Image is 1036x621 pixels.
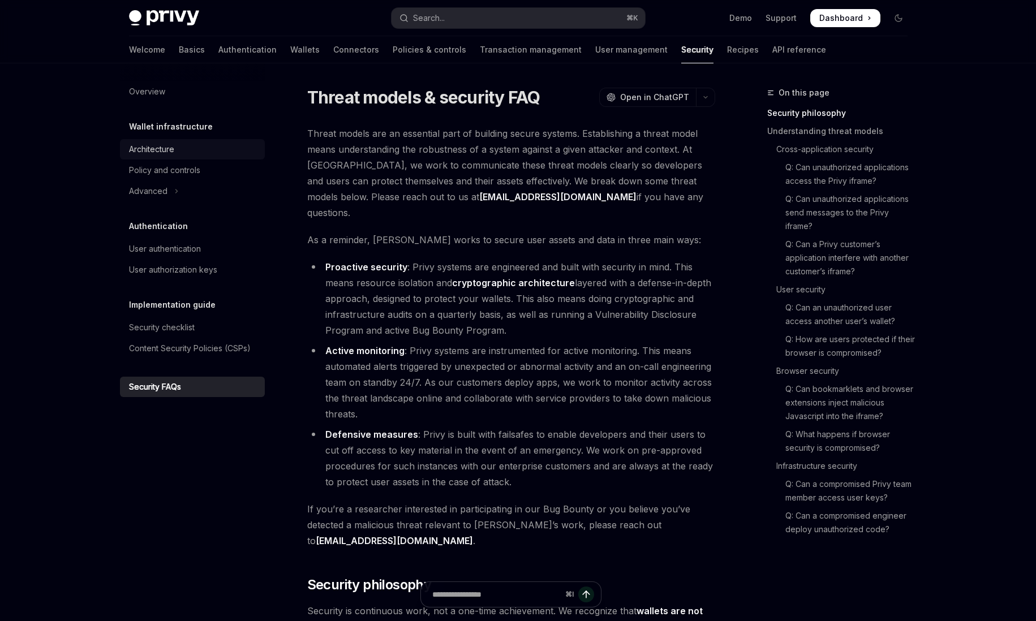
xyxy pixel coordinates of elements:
[681,36,713,63] a: Security
[819,12,863,24] span: Dashboard
[767,104,917,122] a: Security philosophy
[620,92,689,103] span: Open in ChatGPT
[307,576,432,594] span: Security philosophy
[889,9,908,27] button: Toggle dark mode
[307,343,715,422] li: : Privy systems are instrumented for active monitoring. This means automated alerts triggered by ...
[316,535,473,547] a: [EMAIL_ADDRESS][DOMAIN_NAME]
[120,239,265,259] a: User authentication
[129,342,251,355] div: Content Security Policies (CSPs)
[129,143,174,156] div: Architecture
[129,184,167,198] div: Advanced
[325,429,418,440] strong: Defensive measures
[432,582,561,607] input: Ask a question...
[479,191,637,203] a: [EMAIL_ADDRESS][DOMAIN_NAME]
[120,377,265,397] a: Security FAQs
[767,158,917,190] a: Q: Can unauthorized applications access the Privy iframe?
[599,88,696,107] button: Open in ChatGPT
[129,163,200,177] div: Policy and controls
[307,126,715,221] span: Threat models are an essential part of building secure systems. Establishing a threat model means...
[120,338,265,359] a: Content Security Policies (CSPs)
[129,85,165,98] div: Overview
[218,36,277,63] a: Authentication
[290,36,320,63] a: Wallets
[333,36,379,63] a: Connectors
[767,235,917,281] a: Q: Can a Privy customer’s application interfere with another customer’s iframe?
[767,299,917,330] a: Q: Can an unauthorized user access another user’s wallet?
[129,321,195,334] div: Security checklist
[767,425,917,457] a: Q: What happens if browser security is compromised?
[129,380,181,394] div: Security FAQs
[767,281,917,299] a: User security
[480,36,582,63] a: Transaction management
[179,36,205,63] a: Basics
[772,36,826,63] a: API reference
[129,120,213,133] h5: Wallet infrastructure
[129,263,217,277] div: User authorization keys
[767,140,917,158] a: Cross-application security
[766,12,797,24] a: Support
[325,261,407,273] strong: Proactive security
[307,501,715,549] span: If you’re a researcher interested in participating in our Bug Bounty or you believe you’ve detect...
[120,139,265,159] a: Architecture
[595,36,668,63] a: User management
[767,475,917,507] a: Q: Can a compromised Privy team member access user keys?
[120,317,265,338] a: Security checklist
[767,122,917,140] a: Understanding threat models
[767,507,917,538] a: Q: Can a compromised engineer deploy unauthorized code?
[393,36,466,63] a: Policies & controls
[626,14,638,23] span: ⌘ K
[307,426,715,490] li: : Privy is built with failsafes to enable developers and their users to cut off access to key mat...
[413,11,445,25] div: Search...
[392,8,645,28] button: Open search
[767,457,917,475] a: Infrastructure security
[120,81,265,102] a: Overview
[767,190,917,235] a: Q: Can unauthorized applications send messages to the Privy iframe?
[307,87,540,107] h1: Threat models & security FAQ
[452,277,575,289] a: cryptographic architecture
[129,10,199,26] img: dark logo
[729,12,752,24] a: Demo
[767,362,917,380] a: Browser security
[779,86,829,100] span: On this page
[120,160,265,180] a: Policy and controls
[325,345,405,356] strong: Active monitoring
[120,181,265,201] button: Toggle Advanced section
[767,330,917,362] a: Q: How are users protected if their browser is compromised?
[727,36,759,63] a: Recipes
[129,219,188,233] h5: Authentication
[767,380,917,425] a: Q: Can bookmarklets and browser extensions inject malicious Javascript into the iframe?
[129,36,165,63] a: Welcome
[307,259,715,338] li: : Privy systems are engineered and built with security in mind. This means resource isolation and...
[129,298,216,312] h5: Implementation guide
[810,9,880,27] a: Dashboard
[120,260,265,280] a: User authorization keys
[578,586,594,602] button: Send message
[129,242,201,256] div: User authentication
[307,232,715,248] span: As a reminder, [PERSON_NAME] works to secure user assets and data in three main ways:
